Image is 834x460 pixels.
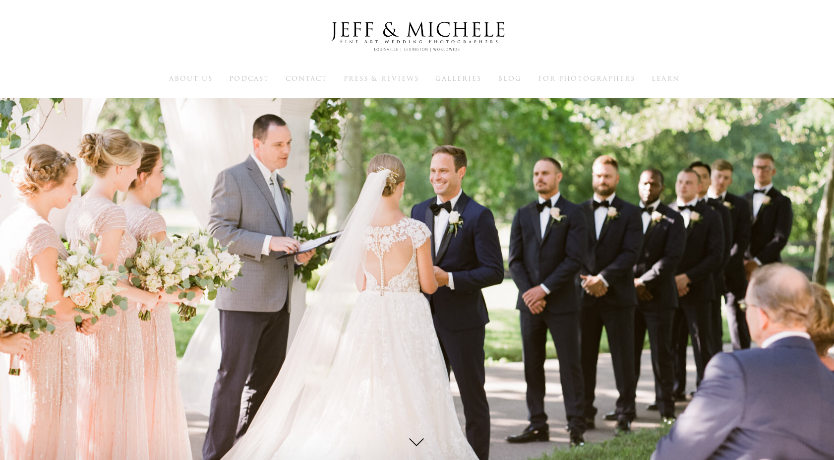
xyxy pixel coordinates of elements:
a: Contact [286,74,327,83]
a: About Us [169,74,213,83]
a: Podcast [229,74,269,83]
a: Galleries [435,74,481,83]
a: Blog [498,74,522,83]
a: Press & Reviews [344,74,419,83]
a: For Photographers [538,74,635,83]
a: Learn [652,74,680,83]
img: Louisville Wedding Photographers - Jeff & Michele Wedding Photographers [318,12,516,61]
